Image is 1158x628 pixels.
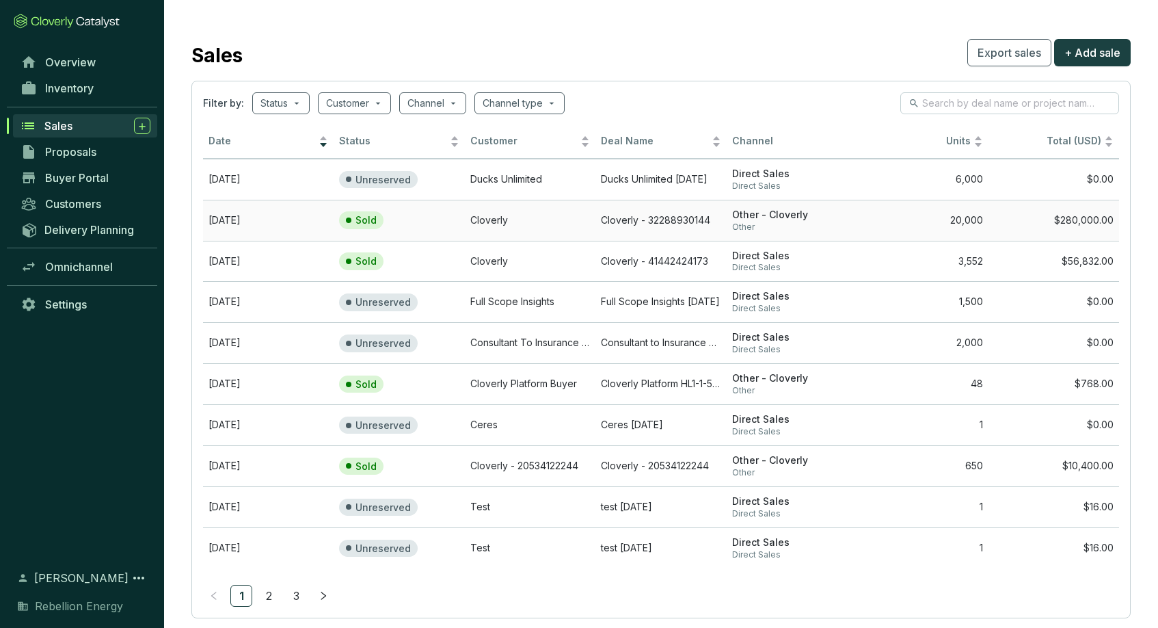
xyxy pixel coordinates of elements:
[44,223,134,237] span: Delivery Planning
[470,135,578,148] span: Customer
[732,536,852,549] span: Direct Sales
[355,460,377,473] p: Sold
[732,495,852,508] span: Direct Sales
[258,586,279,606] a: 2
[857,486,988,527] td: 1
[595,363,726,404] td: Cloverly Platform HL1-1-50000 Jul 1
[465,445,595,486] td: Cloverly - 20534122244
[922,96,1099,111] input: Search by deal name or project name...
[601,135,708,148] span: Deal Name
[465,322,595,363] td: Consultant To Insurance Company's
[465,159,595,200] td: Ducks Unlimited
[595,527,726,568] td: test Apr 19
[203,241,334,282] td: Aug 06 2025
[319,591,328,601] span: right
[45,260,113,274] span: Omnichannel
[595,159,726,200] td: Ducks Unlimited Aug 28
[355,378,377,391] p: Sold
[13,114,157,138] a: Sales
[595,404,726,445] td: Ceres Jun 10
[191,41,243,70] h2: Sales
[465,200,595,241] td: Cloverly
[355,337,411,350] p: Unreserved
[34,570,129,586] span: [PERSON_NAME]
[732,372,852,385] span: Other - Cloverly
[203,486,334,527] td: Apr 19 2025
[231,586,252,606] a: 1
[334,125,464,159] th: Status
[465,125,595,159] th: Customer
[230,585,252,607] li: 1
[35,598,123,614] span: Rebellion Energy
[732,290,852,303] span: Direct Sales
[988,159,1119,200] td: $0.00
[595,486,726,527] td: test Apr 19
[732,222,852,233] span: Other
[988,527,1119,568] td: $16.00
[465,281,595,322] td: Full Scope Insights
[465,363,595,404] td: Cloverly Platform Buyer
[595,281,726,322] td: Full Scope Insights Jul 25
[727,125,857,159] th: Channel
[14,140,157,163] a: Proposals
[732,454,852,467] span: Other - Cloverly
[203,281,334,322] td: Jul 25 2025
[988,241,1119,282] td: $56,832.00
[355,255,377,267] p: Sold
[857,241,988,282] td: 3,552
[45,145,96,159] span: Proposals
[857,281,988,322] td: 1,500
[988,445,1119,486] td: $10,400.00
[203,322,334,363] td: Jul 23 2025
[203,159,334,200] td: Aug 28 2025
[1054,39,1131,66] button: + Add sale
[203,527,334,568] td: Apr 19 2025
[465,404,595,445] td: Ceres
[203,585,225,607] button: left
[988,363,1119,404] td: $768.00
[14,293,157,316] a: Settings
[732,262,852,273] span: Direct Sales
[14,77,157,100] a: Inventory
[595,445,726,486] td: Cloverly - 20534122244
[732,344,852,355] span: Direct Sales
[988,486,1119,527] td: $16.00
[45,197,101,211] span: Customers
[988,200,1119,241] td: $280,000.00
[203,363,334,404] td: Jul 01 2025
[312,585,334,607] li: Next Page
[258,585,280,607] li: 2
[732,181,852,192] span: Direct Sales
[14,218,157,241] a: Delivery Planning
[14,192,157,215] a: Customers
[595,125,726,159] th: Deal Name
[595,322,726,363] td: Consultant to Insurance company's Jul 23
[286,586,306,606] a: 3
[857,159,988,200] td: 6,000
[355,214,377,226] p: Sold
[14,166,157,189] a: Buyer Portal
[595,200,726,241] td: Cloverly - 32288930144
[355,296,411,309] p: Unreserved
[988,281,1119,322] td: $0.00
[355,174,411,186] p: Unreserved
[732,508,852,519] span: Direct Sales
[732,549,852,560] span: Direct Sales
[732,168,852,181] span: Direct Sales
[14,255,157,278] a: Omnichannel
[285,585,307,607] li: 3
[203,404,334,445] td: Jun 10 2025
[45,55,96,69] span: Overview
[45,171,109,185] span: Buyer Portal
[988,404,1119,445] td: $0.00
[355,501,411,514] p: Unreserved
[355,419,411,432] p: Unreserved
[857,527,988,568] td: 1
[1064,44,1120,61] span: + Add sale
[465,527,595,568] td: Test
[312,585,334,607] button: right
[203,200,334,241] td: Aug 26 2025
[203,125,334,159] th: Date
[465,486,595,527] td: Test
[1047,135,1101,146] span: Total (USD)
